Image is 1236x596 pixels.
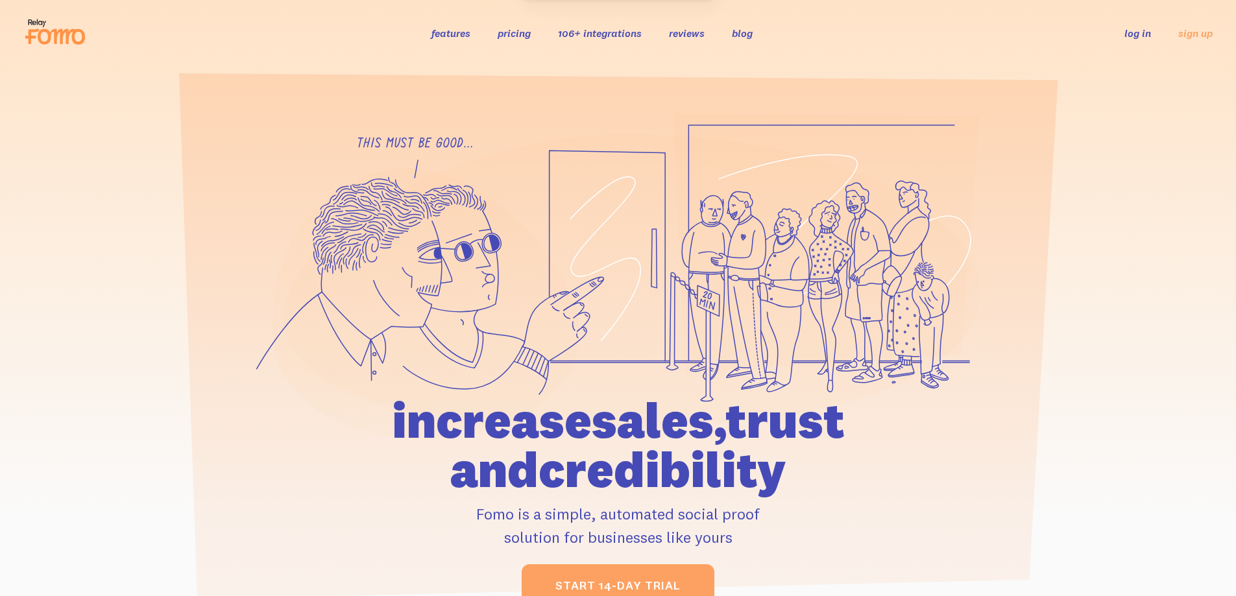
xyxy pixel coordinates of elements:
a: blog [732,27,753,40]
a: log in [1124,27,1151,40]
a: 106+ integrations [558,27,642,40]
h1: increase sales, trust and credibility [318,396,919,494]
a: sign up [1178,27,1213,40]
a: pricing [498,27,531,40]
p: Fomo is a simple, automated social proof solution for businesses like yours [318,502,919,549]
a: reviews [669,27,705,40]
a: features [431,27,470,40]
